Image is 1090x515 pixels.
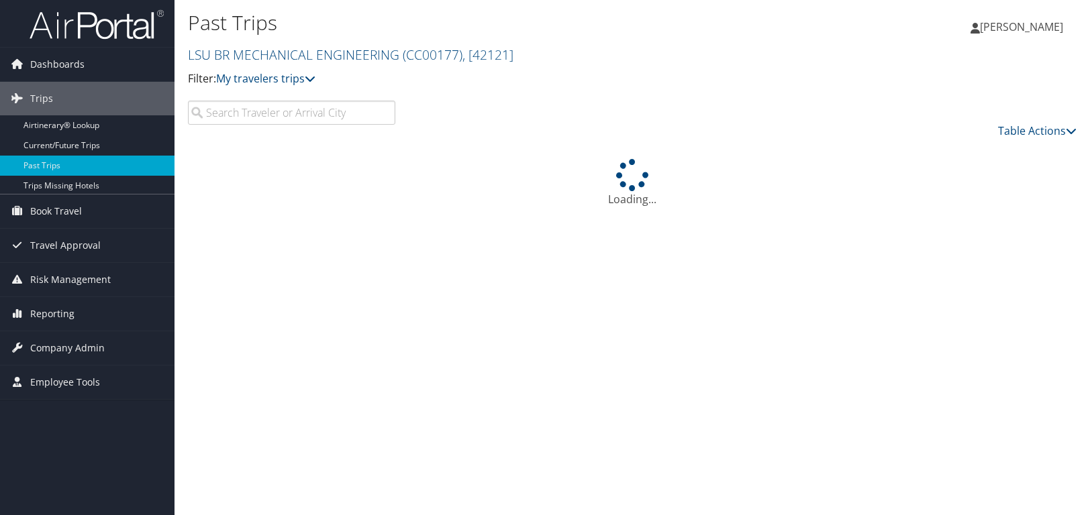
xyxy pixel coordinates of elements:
[216,71,315,86] a: My travelers trips
[188,46,513,64] a: LSU BR MECHANICAL ENGINEERING
[998,123,1077,138] a: Table Actions
[188,159,1077,207] div: Loading...
[980,19,1063,34] span: [PERSON_NAME]
[30,297,75,331] span: Reporting
[30,263,111,296] span: Risk Management
[188,9,781,37] h1: Past Trips
[30,365,100,399] span: Employee Tools
[188,70,781,88] p: Filter:
[971,7,1077,47] a: [PERSON_NAME]
[30,9,164,40] img: airportal-logo.png
[30,48,85,81] span: Dashboards
[462,46,513,64] span: , [ 42121 ]
[30,82,53,115] span: Trips
[30,194,82,228] span: Book Travel
[188,101,395,125] input: Search Traveler or Arrival City
[30,331,105,365] span: Company Admin
[403,46,462,64] span: ( CC00177 )
[30,229,101,262] span: Travel Approval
